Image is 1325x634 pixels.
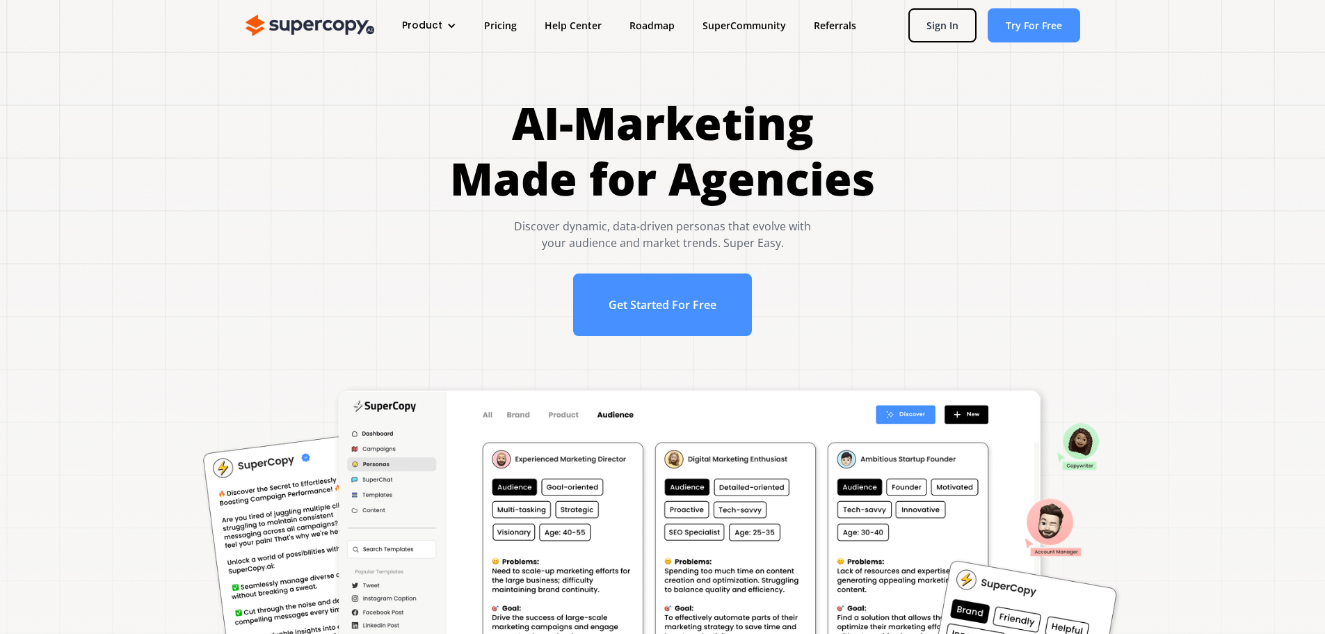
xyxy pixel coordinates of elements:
div: Product [402,18,442,33]
div: Discover dynamic, data-driven personas that evolve with your audience and market trends. Super Easy. [450,218,875,251]
a: Pricing [470,13,531,38]
a: Get Started For Free [573,274,752,336]
div: Product [388,13,470,38]
a: SuperCommunity [689,13,800,38]
a: Roadmap [616,13,689,38]
a: Help Center [531,13,616,38]
a: Sign In [908,8,977,42]
h1: AI-Marketing Made for Agencies [450,95,875,207]
a: Referrals [800,13,870,38]
a: Try For Free [988,8,1080,42]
